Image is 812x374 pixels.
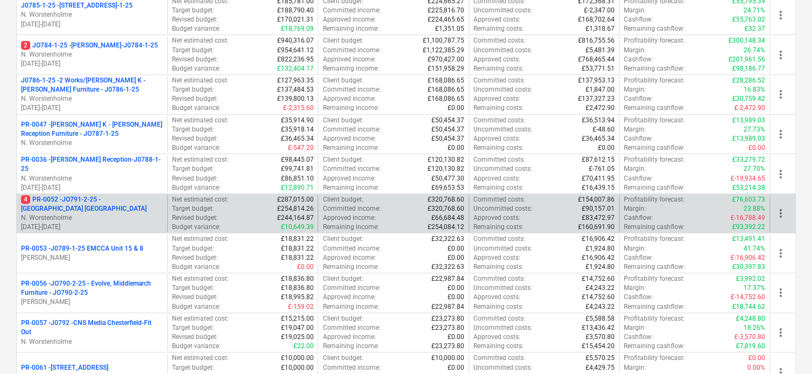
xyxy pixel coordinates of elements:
[473,283,532,293] p: Uncommitted costs :
[431,302,464,311] p: £22,987.84
[744,204,765,213] p: 23.88%
[21,41,163,68] div: 2JO784-1-25 -[PERSON_NAME]-J0784-1-25N. Worstenholme[DATE]-[DATE]
[322,6,380,15] p: Committed income :
[624,24,685,33] p: Remaining cashflow :
[172,195,229,204] p: Net estimated cost :
[172,213,218,223] p: Revised budget :
[624,183,685,192] p: Remaining cashflow :
[473,116,525,125] p: Committed costs :
[172,103,221,113] p: Budget variance :
[322,253,375,262] p: Approved income :
[172,116,229,125] p: Net estimated cost :
[774,207,787,220] span: more_vert
[172,36,229,45] p: Net estimated cost :
[473,302,524,311] p: Remaining costs :
[172,125,214,134] p: Target budget :
[473,134,520,143] p: Approved costs :
[428,155,464,164] p: £120,130.82
[586,244,615,253] p: £1,924.80
[448,244,464,253] p: £0.00
[586,103,615,113] p: £2,472.90
[21,195,163,232] div: 4PR-0052 -JO791-2-25 - [GEOGRAPHIC_DATA] [GEOGRAPHIC_DATA]N. Worstenholme[DATE]-[DATE]
[624,6,646,15] p: Margin :
[21,94,163,103] p: N. Worstenholme
[428,94,464,103] p: £168,086.65
[736,274,765,283] p: £3,992.02
[582,174,615,183] p: £70,411.95
[280,283,313,293] p: £18,836.80
[172,46,214,55] p: Target budget :
[731,213,765,223] p: £-16,788.49
[473,195,525,204] p: Committed costs :
[744,46,765,55] p: 26.74%
[21,244,143,253] p: PR-0053 - J0789-1-25 EMCCA Unit 15 & 8
[578,55,615,64] p: £768,465.44
[473,46,532,55] p: Uncommitted costs :
[277,6,313,15] p: £188,790.40
[732,134,765,143] p: £13,989.03
[624,46,646,55] p: Margin :
[473,85,532,94] p: Uncommitted costs :
[322,94,375,103] p: Approved income :
[277,204,313,213] p: £254,814.26
[428,204,464,213] p: £320,768.60
[172,283,214,293] p: Target budget :
[277,195,313,204] p: £287,015.00
[322,204,380,213] p: Committed income :
[473,213,520,223] p: Approved costs :
[582,204,615,213] p: £90,157.01
[774,247,787,260] span: more_vert
[322,36,363,45] p: Client budget :
[172,143,221,153] p: Budget variance :
[431,213,464,223] p: £66,684.48
[744,125,765,134] p: 27.73%
[172,274,229,283] p: Net estimated cost :
[473,125,532,134] p: Uncommitted costs :
[473,103,524,113] p: Remaining costs :
[624,55,653,64] p: Cashflow :
[473,204,532,213] p: Uncommitted costs :
[21,363,108,372] p: PR-0061 - [STREET_ADDRESS]
[21,223,163,232] p: [DATE] - [DATE]
[423,36,464,45] p: £1,100,787.75
[624,283,646,293] p: Margin :
[431,134,464,143] p: £50,454.37
[172,76,229,85] p: Net estimated cost :
[172,164,214,174] p: Target budget :
[172,6,214,15] p: Target budget :
[172,15,218,24] p: Revised budget :
[287,143,313,153] p: £-547.20
[624,302,685,311] p: Remaining cashflow :
[21,213,163,223] p: N. Worstenholme
[428,85,464,94] p: £168,086.65
[473,94,520,103] p: Approved costs :
[21,279,163,307] div: PR-0056 -JO790-2-25 - Evolve, Middlemarch Furniture - JO790-2-25[PERSON_NAME]
[21,41,30,50] span: 2
[431,125,464,134] p: £50,454.37
[322,283,380,293] p: Committed income :
[21,1,133,10] p: J0785-1-25 - [STREET_ADDRESS]-1-25
[582,116,615,125] p: £36,513.94
[578,15,615,24] p: £168,702.64
[172,183,221,192] p: Budget variance :
[322,46,380,55] p: Committed income :
[21,195,30,204] span: 4
[448,103,464,113] p: £0.00
[624,274,685,283] p: Profitability forecast :
[21,103,163,113] p: [DATE] - [DATE]
[744,244,765,253] p: 41.74%
[21,10,163,19] p: N. Worstenholme
[21,1,163,29] div: J0785-1-25 -[STREET_ADDRESS]-1-25N. Worstenholme[DATE]-[DATE]
[731,253,765,262] p: £-16,906.42
[734,103,765,113] p: £-2,472.90
[428,223,464,232] p: £254,084.12
[172,244,214,253] p: Target budget :
[322,262,379,272] p: Remaining income :
[322,76,363,85] p: Client budget :
[428,15,464,24] p: £224,465.65
[732,116,765,125] p: £13,989.03
[322,143,379,153] p: Remaining income :
[589,164,615,174] p: £-761.05
[582,234,615,244] p: £16,906.42
[423,46,464,55] p: £1,122,385.29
